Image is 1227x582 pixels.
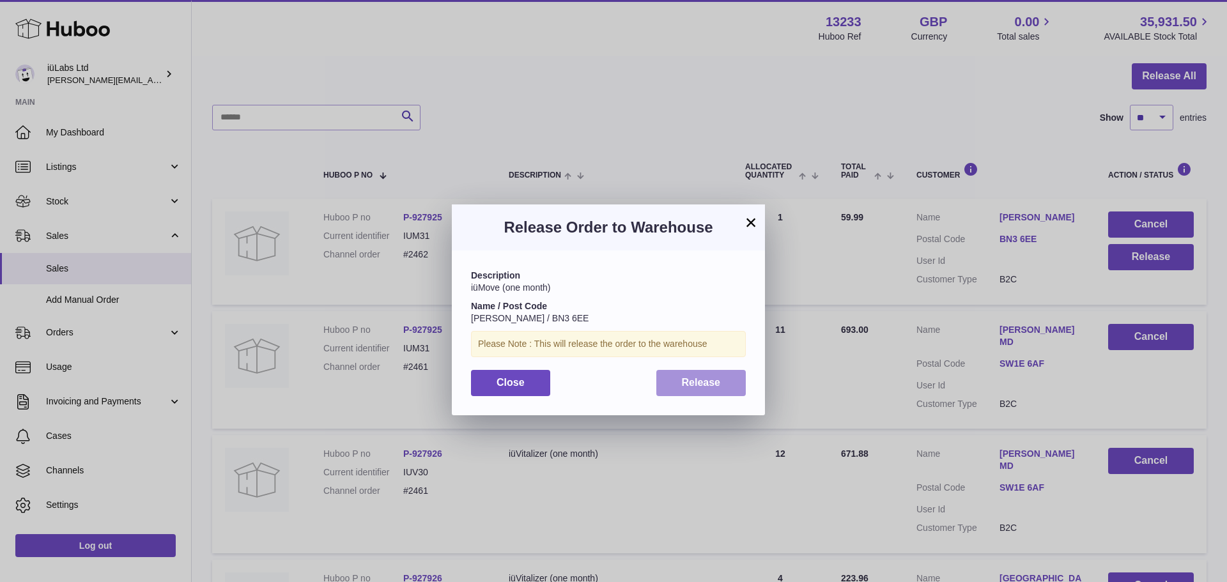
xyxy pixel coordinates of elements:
[497,377,525,388] span: Close
[471,313,589,323] span: [PERSON_NAME] / BN3 6EE
[471,282,551,293] span: iüMove (one month)
[471,370,550,396] button: Close
[471,331,746,357] div: Please Note : This will release the order to the warehouse
[471,217,746,238] h3: Release Order to Warehouse
[743,215,759,230] button: ×
[656,370,746,396] button: Release
[471,270,520,280] strong: Description
[682,377,721,388] span: Release
[471,301,547,311] strong: Name / Post Code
